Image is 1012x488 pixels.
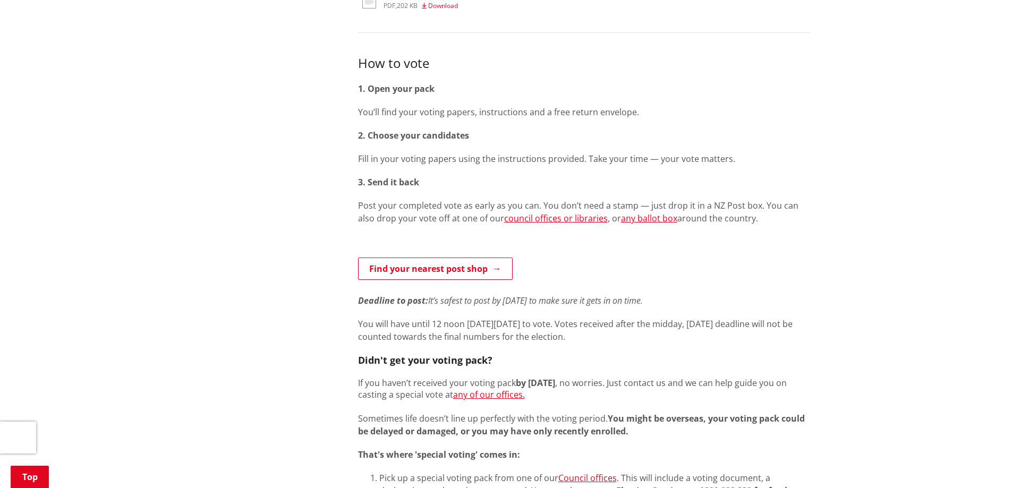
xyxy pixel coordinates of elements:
[963,443,1001,482] iframe: Messenger Launcher
[621,212,677,224] a: any ballot box
[11,466,49,488] a: Top
[453,389,525,400] a: any of our offices.
[358,54,811,72] h3: How to vote
[384,3,475,9] div: ,
[358,258,513,280] a: Find your nearest post shop
[384,1,395,10] span: pdf
[358,318,811,343] p: You will have until 12 noon [DATE][DATE] to vote. Votes received after the midday, [DATE] deadlin...
[358,152,811,165] p: Fill in your voting papers using the instructions provided. Take your time — your vote matters.
[358,413,805,437] strong: You might be overseas, your voting pack could be delayed or damaged, or you may have only recentl...
[516,377,555,389] strong: by [DATE]
[358,295,428,306] em: Deadline to post:
[358,412,811,438] p: Sometimes life doesn’t line up perfectly with the voting period.
[358,83,435,95] strong: 1. Open your pack
[358,354,492,366] strong: Didn't get your voting pack?
[397,1,418,10] span: 202 KB
[358,130,469,141] strong: 2. Choose your candidates
[428,1,458,10] span: Download
[504,212,608,224] a: council offices or libraries
[358,106,639,118] span: You’ll find your voting papers, instructions and a free return envelope.
[558,472,617,484] a: Council offices
[358,449,520,460] strong: That's where 'special voting' comes in:
[358,176,419,188] strong: 3. Send it back
[428,295,643,306] em: It’s safest to post by [DATE] to make sure it gets in on time.
[358,199,811,225] p: Post your completed vote as early as you can. You don’t need a stamp — just drop it in a NZ Post ...
[358,377,811,400] p: If you haven’t received your voting pack , no worries. Just contact us and we can help guide you ...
